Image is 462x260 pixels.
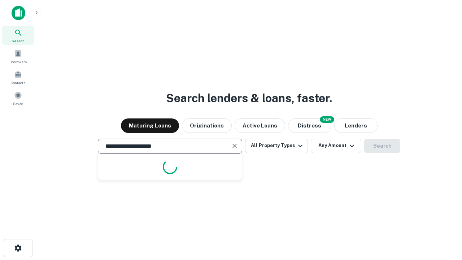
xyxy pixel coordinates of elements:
span: Contacts [11,80,25,86]
a: Contacts [2,68,34,87]
span: Search [12,38,25,44]
button: Clear [230,141,240,151]
button: Active Loans [235,118,285,133]
button: Any Amount [311,139,361,153]
span: Borrowers [9,59,27,65]
img: capitalize-icon.png [12,6,25,20]
span: Saved [13,101,23,107]
a: Borrowers [2,47,34,66]
button: Originations [182,118,232,133]
iframe: Chat Widget [426,202,462,237]
button: Lenders [334,118,378,133]
div: NEW [320,116,334,123]
a: Search [2,26,34,45]
h3: Search lenders & loans, faster. [166,90,332,107]
button: Search distressed loans with lien and other non-mortgage details. [288,118,331,133]
a: Saved [2,88,34,108]
button: All Property Types [245,139,308,153]
button: Maturing Loans [121,118,179,133]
